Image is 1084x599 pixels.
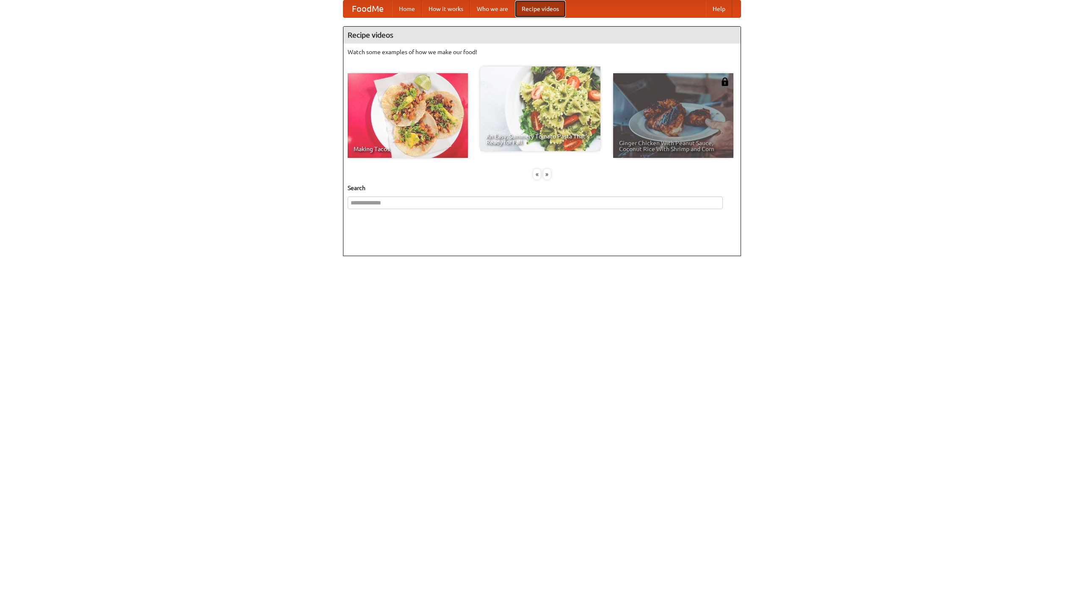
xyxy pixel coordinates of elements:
a: Who we are [470,0,515,17]
img: 483408.png [721,77,729,86]
div: « [533,169,541,179]
p: Watch some examples of how we make our food! [348,48,736,56]
a: How it works [422,0,470,17]
h4: Recipe videos [343,27,741,44]
a: Home [392,0,422,17]
span: An Easy, Summery Tomato Pasta That's Ready for Fall [486,133,595,145]
a: FoodMe [343,0,392,17]
a: Recipe videos [515,0,566,17]
h5: Search [348,184,736,192]
a: Making Tacos [348,73,468,158]
span: Making Tacos [354,146,462,152]
div: » [543,169,551,179]
a: Help [706,0,732,17]
a: An Easy, Summery Tomato Pasta That's Ready for Fall [480,66,600,151]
